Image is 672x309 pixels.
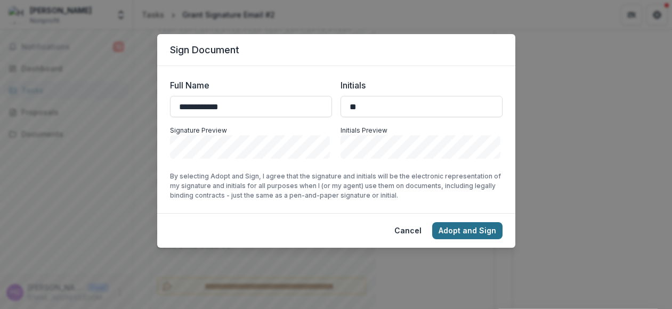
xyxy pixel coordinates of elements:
[341,79,496,92] label: Initials
[170,79,326,92] label: Full Name
[170,126,332,135] p: Signature Preview
[432,222,503,239] button: Adopt and Sign
[388,222,428,239] button: Cancel
[157,34,515,66] header: Sign Document
[341,126,503,135] p: Initials Preview
[170,172,503,200] p: By selecting Adopt and Sign, I agree that the signature and initials will be the electronic repre...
